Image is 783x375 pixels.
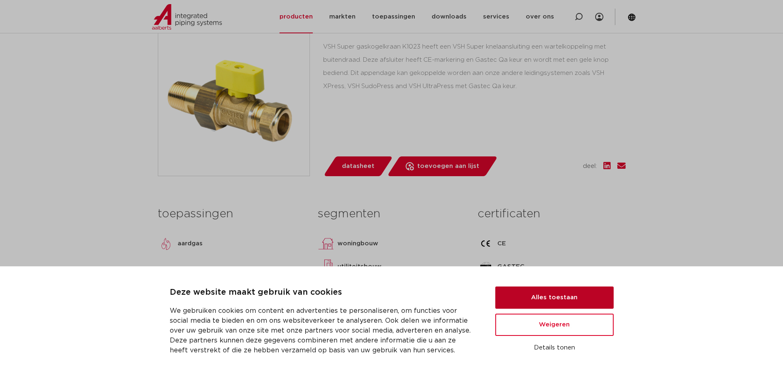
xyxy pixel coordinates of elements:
p: aardgas [178,239,203,249]
img: Product Image for VSH Super gaskogelkraan met wartel FM 22xR1/2" [158,24,310,176]
button: Weigeren [495,314,614,336]
h3: toepassingen [158,206,305,222]
p: utiliteitsbouw [337,262,381,272]
p: We gebruiken cookies om content en advertenties te personaliseren, om functies voor social media ... [170,306,476,355]
h3: certificaten [478,206,625,222]
span: datasheet [342,160,374,173]
p: GASTEC [497,262,524,272]
button: Alles toestaan [495,286,614,309]
a: datasheet [323,156,393,176]
p: Deze website maakt gebruik van cookies [170,286,476,299]
button: Details tonen [495,341,614,355]
img: woningbouw [318,235,334,252]
img: CE [478,235,494,252]
h3: segmenten [318,206,465,222]
span: deel: [583,161,597,171]
div: VSH Super gaskogelkraan K1023 heeft een VSH Super knelaansluiting een wartelkoppeling met buitend... [323,40,626,93]
span: toevoegen aan lijst [417,160,479,173]
p: woningbouw [337,239,378,249]
img: GASTEC [478,259,494,275]
img: aardgas [158,235,174,252]
img: utiliteitsbouw [318,259,334,275]
p: CE [497,239,506,249]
